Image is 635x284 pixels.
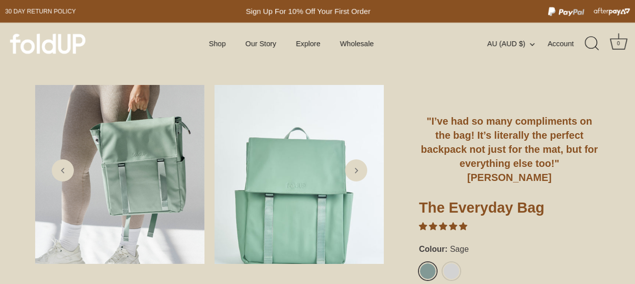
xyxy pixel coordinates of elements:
[419,262,437,280] a: Sage
[419,114,600,184] h6: "I’ve had so many compliments on the bag! It’s literally the perfect backpack not just for the ma...
[548,38,584,50] a: Account
[613,39,623,49] div: 0
[443,262,460,280] a: Light Grey
[35,85,204,264] img: Sage Everyday Bag
[345,159,367,181] a: Next slide
[52,159,74,181] a: Previous slide
[184,34,399,53] div: Primary navigation
[419,244,600,254] label: Colour:
[331,34,382,53] a: Wholesale
[419,222,467,231] span: 4.97 stars
[607,33,629,55] a: Cart
[448,244,469,254] span: Sage
[487,39,546,48] button: AU (AUD $)
[237,34,285,53] a: Our Story
[287,34,329,53] a: Explore
[419,199,600,221] h1: The Everyday Bag
[200,34,235,53] a: Shop
[5,6,76,18] a: 30 day Return policy
[215,85,384,264] img: Sage Everyday Bag
[581,33,603,55] a: Search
